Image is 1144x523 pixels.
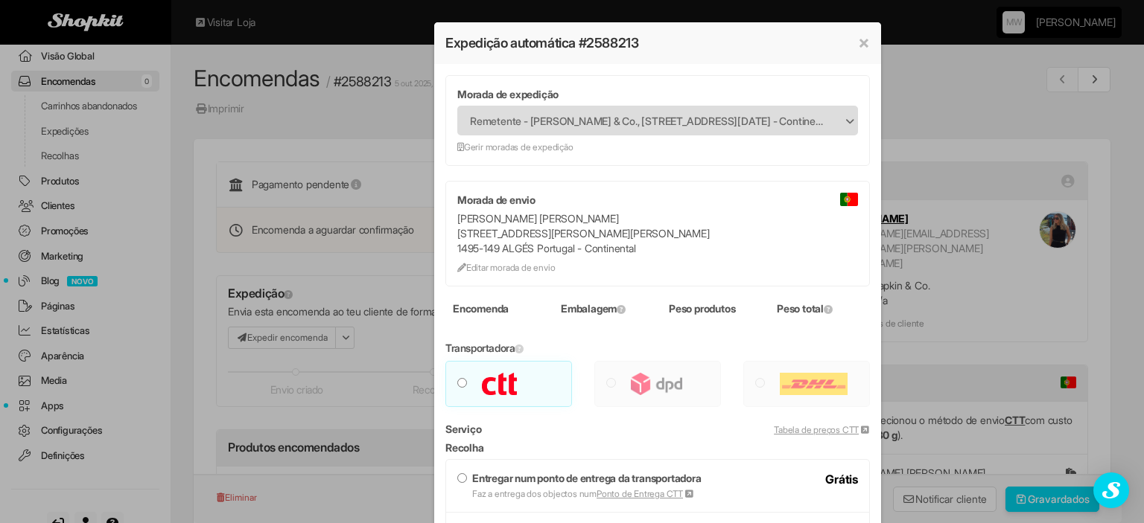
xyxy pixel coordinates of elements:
[482,373,517,395] img: CTT
[457,211,858,275] div: [PERSON_NAME] [PERSON_NAME] [STREET_ADDRESS][PERSON_NAME][PERSON_NAME] 1495-149 ALGÉS Portugal - ...
[840,193,858,206] span: Portugal - Continental
[445,422,482,437] label: Serviço
[445,342,870,353] h5: Transportadora
[631,373,682,395] img: DPD
[617,304,626,314] a: O peso da embalagem vai ser somado ao peso dos produtos. Clica para gerir as embalagens.
[594,361,721,407] div: Clica para ativar esta transportadora
[669,301,735,316] label: Peso produtos
[457,87,559,102] label: Morada de expedição
[470,107,826,135] span: Remetente - [PERSON_NAME] & Co., [STREET_ADDRESS][DATE] - Continental
[515,344,524,353] a: Clica para gerir as transportadoras
[472,472,702,484] strong: Entregar num ponto de entrega da transportadora
[457,193,536,208] label: Morada de envio
[561,301,626,316] label: Embalagem
[1093,472,1129,508] div: Open Intercom Messenger
[777,301,833,316] label: Peso total
[858,33,870,51] button: ×
[780,373,848,395] img: DHL Parcel
[445,440,484,455] label: Recolha
[472,488,694,499] small: Faz a entrega dos objectos num
[453,301,509,316] label: Encomenda
[457,141,573,153] a: Gerir moradas de expedição
[825,471,858,488] span: Grátis
[824,304,833,314] span: Peso dos produtos + Peso da embalagem
[457,262,555,273] a: Editar morada de envio
[774,424,870,435] a: Tabela de preços CTT
[445,33,870,53] h4: Expedição automática #2588213
[597,488,694,499] a: Ponto de Entrega CTT
[743,361,870,407] div: Clica para ativar esta transportadora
